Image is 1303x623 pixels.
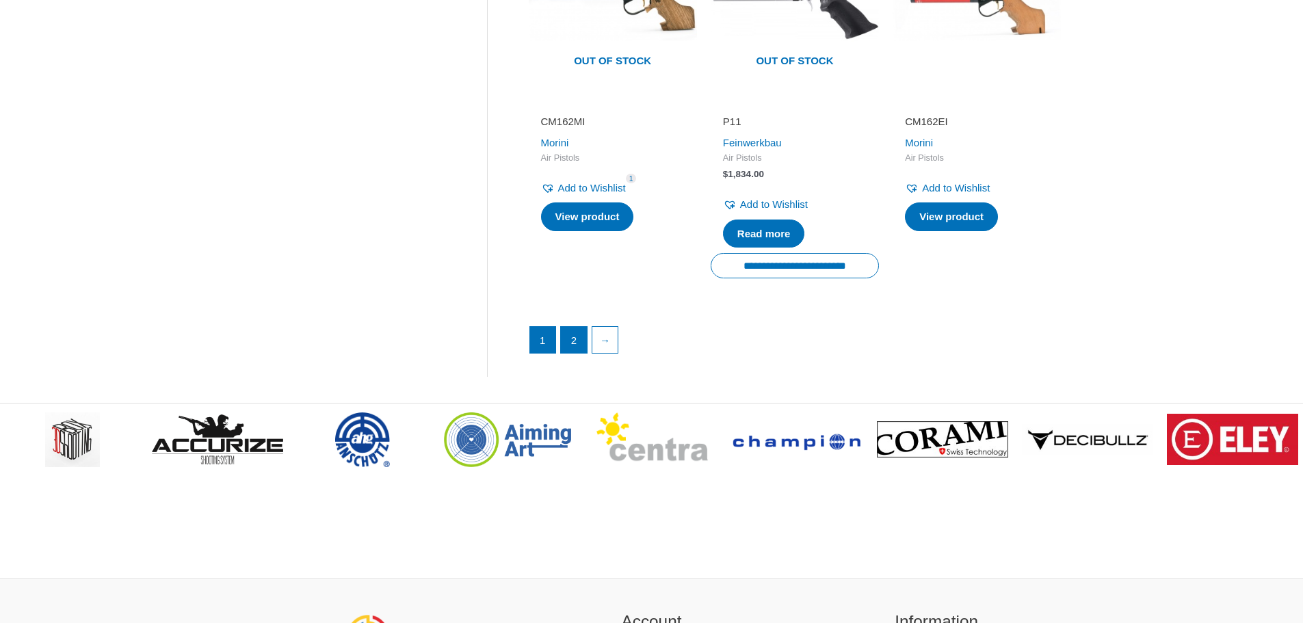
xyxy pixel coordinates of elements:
[922,182,990,194] span: Add to Wishlist
[541,96,685,112] iframe: Customer reviews powered by Trustpilot
[558,182,626,194] span: Add to Wishlist
[740,198,808,210] span: Add to Wishlist
[905,202,998,231] a: Select options for “CM162EI”
[723,115,867,133] a: P11
[723,169,764,179] bdi: 1,834.00
[541,137,569,148] a: Morini
[541,153,685,164] span: Air Pistols
[561,327,587,353] a: Page 2
[723,195,808,214] a: Add to Wishlist
[723,115,867,129] h2: P11
[539,46,687,77] span: Out of stock
[529,326,1062,360] nav: Product Pagination
[530,327,556,353] span: Page 1
[723,220,805,248] a: Read more about “P11”
[723,153,867,164] span: Air Pistols
[721,46,869,77] span: Out of stock
[905,178,990,198] a: Add to Wishlist
[723,96,867,112] iframe: Customer reviews powered by Trustpilot
[626,174,637,184] span: 1
[541,115,685,129] h2: CM162MI
[723,169,728,179] span: $
[905,115,1049,133] a: CM162EI
[1167,414,1298,465] img: brand logo
[723,137,782,148] a: Feinwerkbau
[905,137,933,148] a: Morini
[541,178,626,198] a: Add to Wishlist
[905,96,1049,112] iframe: Customer reviews powered by Trustpilot
[905,115,1049,129] h2: CM162EI
[541,115,685,133] a: CM162MI
[592,327,618,353] a: →
[905,153,1049,164] span: Air Pistols
[1282,423,1296,436] span: >
[541,202,634,231] a: Select options for “CM162MI”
